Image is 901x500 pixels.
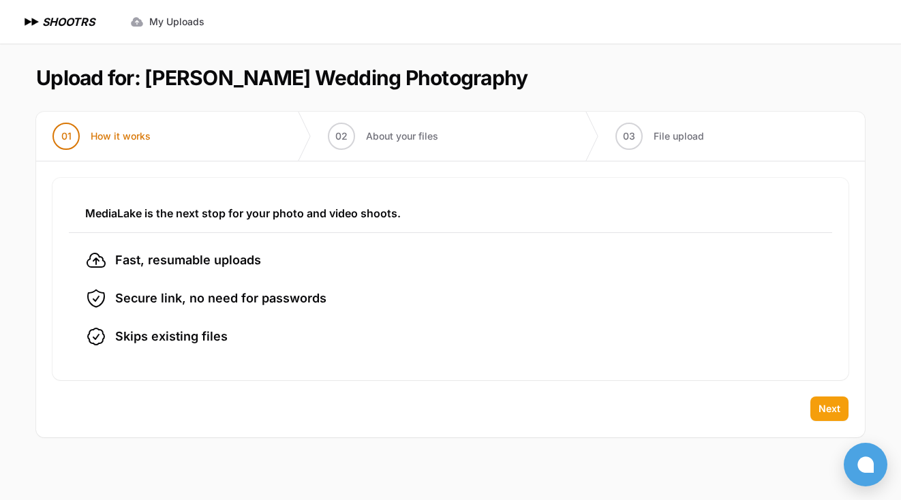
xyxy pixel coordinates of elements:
[844,443,887,486] button: Open chat window
[311,112,455,161] button: 02 About your files
[22,14,95,30] a: SHOOTRS SHOOTRS
[115,251,261,270] span: Fast, resumable uploads
[85,205,816,221] h3: MediaLake is the next stop for your photo and video shoots.
[61,129,72,143] span: 01
[36,65,528,90] h1: Upload for: [PERSON_NAME] Wedding Photography
[819,402,840,416] span: Next
[115,327,228,346] span: Skips existing files
[623,129,635,143] span: 03
[91,129,151,143] span: How it works
[42,14,95,30] h1: SHOOTRS
[366,129,438,143] span: About your files
[22,14,42,30] img: SHOOTRS
[654,129,704,143] span: File upload
[810,396,849,421] button: Next
[122,10,213,34] a: My Uploads
[599,112,720,161] button: 03 File upload
[335,129,348,143] span: 02
[115,289,326,308] span: Secure link, no need for passwords
[36,112,167,161] button: 01 How it works
[149,15,204,29] span: My Uploads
